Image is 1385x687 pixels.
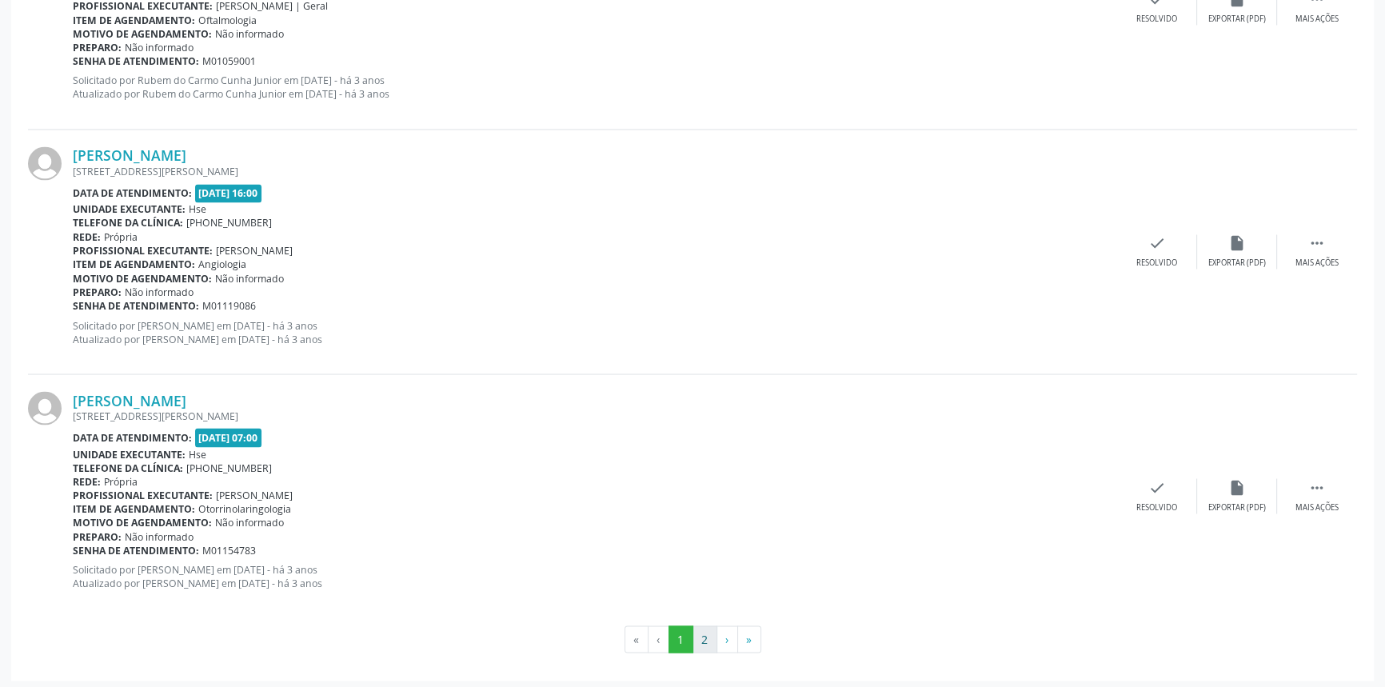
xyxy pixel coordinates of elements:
[1295,258,1339,269] div: Mais ações
[73,501,195,515] b: Item de agendamento:
[669,625,693,653] button: Go to page 1
[186,461,272,474] span: [PHONE_NUMBER]
[195,428,262,446] span: [DATE] 07:00
[202,298,256,312] span: M01119086
[73,474,101,488] b: Rede:
[28,146,62,180] img: img
[1136,14,1177,25] div: Resolvido
[716,625,738,653] button: Go to next page
[73,391,186,409] a: [PERSON_NAME]
[73,165,1117,178] div: [STREET_ADDRESS][PERSON_NAME]
[692,625,717,653] button: Go to page 2
[73,230,101,244] b: Rede:
[189,447,206,461] span: Hse
[215,271,284,285] span: Não informado
[1136,258,1177,269] div: Resolvido
[1295,501,1339,513] div: Mais ações
[73,318,1117,345] p: Solicitado por [PERSON_NAME] em [DATE] - há 3 anos Atualizado por [PERSON_NAME] em [DATE] - há 3 ...
[202,543,256,557] span: M01154783
[73,447,186,461] b: Unidade executante:
[189,202,206,216] span: Hse
[73,271,212,285] b: Motivo de agendamento:
[216,244,293,258] span: [PERSON_NAME]
[215,515,284,529] span: Não informado
[73,14,195,27] b: Item de agendamento:
[195,184,262,202] span: [DATE] 16:00
[125,41,194,54] span: Não informado
[73,562,1117,589] p: Solicitado por [PERSON_NAME] em [DATE] - há 3 anos Atualizado por [PERSON_NAME] em [DATE] - há 3 ...
[28,391,62,425] img: img
[125,285,194,298] span: Não informado
[1295,14,1339,25] div: Mais ações
[216,488,293,501] span: [PERSON_NAME]
[73,258,195,271] b: Item de agendamento:
[125,529,194,543] span: Não informado
[73,543,199,557] b: Senha de atendimento:
[73,529,122,543] b: Preparo:
[73,488,213,501] b: Profissional executante:
[73,27,212,41] b: Motivo de agendamento:
[198,258,246,271] span: Angiologia
[73,409,1117,422] div: [STREET_ADDRESS][PERSON_NAME]
[1148,234,1166,252] i: check
[1208,258,1266,269] div: Exportar (PDF)
[73,54,199,68] b: Senha de atendimento:
[1228,478,1246,496] i: insert_drive_file
[28,625,1357,653] ul: Pagination
[104,474,138,488] span: Própria
[1228,234,1246,252] i: insert_drive_file
[73,515,212,529] b: Motivo de agendamento:
[73,202,186,216] b: Unidade executante:
[73,244,213,258] b: Profissional executante:
[1208,14,1266,25] div: Exportar (PDF)
[73,186,192,200] b: Data de atendimento:
[104,230,138,244] span: Própria
[73,74,1117,101] p: Solicitado por Rubem do Carmo Cunha Junior em [DATE] - há 3 anos Atualizado por Rubem do Carmo Cu...
[215,27,284,41] span: Não informado
[73,298,199,312] b: Senha de atendimento:
[73,146,186,164] a: [PERSON_NAME]
[1308,478,1326,496] i: 
[737,625,761,653] button: Go to last page
[73,41,122,54] b: Preparo:
[186,216,272,230] span: [PHONE_NUMBER]
[73,461,183,474] b: Telefone da clínica:
[73,430,192,444] b: Data de atendimento:
[1208,501,1266,513] div: Exportar (PDF)
[198,501,291,515] span: Otorrinolaringologia
[73,285,122,298] b: Preparo:
[198,14,257,27] span: Oftalmologia
[202,54,256,68] span: M01059001
[1308,234,1326,252] i: 
[1148,478,1166,496] i: check
[73,216,183,230] b: Telefone da clínica:
[1136,501,1177,513] div: Resolvido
